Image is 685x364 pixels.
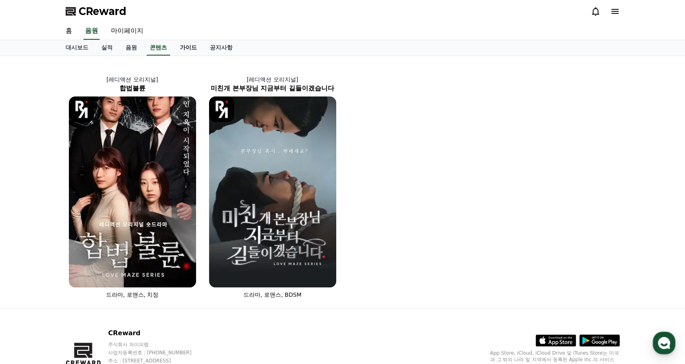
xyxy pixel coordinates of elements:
span: CReward [79,5,126,18]
a: 실적 [95,40,119,56]
p: [레디액션 오리지널] [203,75,343,84]
a: CReward [66,5,126,18]
a: 음원 [83,23,100,40]
span: 대화 [74,270,84,276]
span: 드라마, 로맨스, 치정 [106,291,159,298]
a: 마이페이지 [105,23,150,40]
span: 홈 [26,269,30,276]
a: 설정 [105,257,156,277]
p: 사업자등록번호 : [PHONE_NUMBER] [108,349,207,356]
a: 대시보드 [59,40,95,56]
h2: 합법불륜 [62,84,203,93]
a: [레디액션 오리지널] 미친개 본부장님 지금부터 길들이겠습니다 미친개 본부장님 지금부터 길들이겠습니다 [object Object] Logo 드라마, 로맨스, BDSM [203,69,343,305]
p: CReward [108,328,207,338]
p: 주식회사 와이피랩 [108,341,207,348]
p: 주소 : [STREET_ADDRESS] [108,358,207,364]
span: 드라마, 로맨스, BDSM [243,291,301,298]
a: 대화 [53,257,105,277]
p: [레디액션 오리지널] [62,75,203,84]
img: [object Object] Logo [209,96,235,122]
a: [레디액션 오리지널] 합법불륜 합법불륜 [object Object] Logo 드라마, 로맨스, 치정 [62,69,203,305]
img: 미친개 본부장님 지금부터 길들이겠습니다 [209,96,336,287]
img: [object Object] Logo [69,96,94,122]
img: 합법불륜 [69,96,196,287]
a: 음원 [119,40,143,56]
a: 홈 [59,23,79,40]
a: 공지사항 [203,40,239,56]
a: 가이드 [173,40,203,56]
span: 설정 [125,269,135,276]
a: 홈 [2,257,53,277]
a: 콘텐츠 [147,40,170,56]
h2: 미친개 본부장님 지금부터 길들이겠습니다 [203,84,343,93]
